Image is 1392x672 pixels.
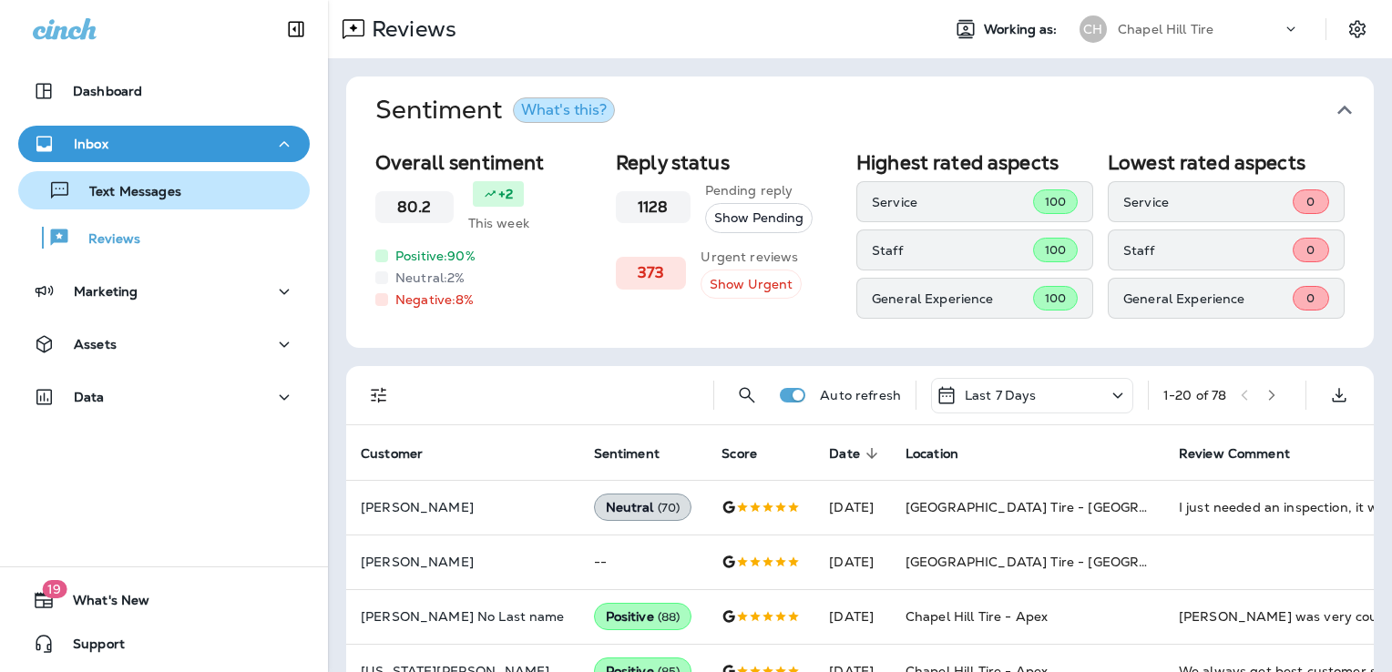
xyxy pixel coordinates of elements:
[395,247,476,265] p: Positive: 90 %
[579,535,708,589] td: --
[814,589,891,644] td: [DATE]
[361,446,423,462] span: Customer
[1108,151,1345,174] h2: Lowest rated aspects
[70,231,140,249] p: Reviews
[856,151,1093,174] h2: Highest rated aspects
[74,390,105,404] p: Data
[872,195,1033,209] p: Service
[375,151,601,174] h2: Overall sentiment
[984,22,1061,37] span: Working as:
[1306,242,1315,258] span: 0
[1045,290,1066,306] span: 100
[18,379,310,415] button: Data
[829,446,860,462] span: Date
[361,76,1388,144] button: SentimentWhat's this?
[1306,194,1315,209] span: 0
[729,377,765,413] button: Search Reviews
[658,500,681,515] span: ( 70 )
[965,388,1037,402] p: Last 7 Days
[42,580,67,598] span: 19
[18,582,310,618] button: 19What's New
[73,84,142,98] p: Dashboard
[1306,290,1315,306] span: 0
[814,535,891,589] td: [DATE]
[722,446,757,462] span: Score
[1179,446,1290,462] span: Review Comment
[906,499,1230,515] span: [GEOGRAPHIC_DATA] Tire - [GEOGRAPHIC_DATA]
[906,446,958,462] span: Location
[872,291,1033,306] p: General Experience
[375,95,615,126] h1: Sentiment
[18,171,310,209] button: Text Messages
[814,480,891,535] td: [DATE]
[55,636,125,658] span: Support
[18,126,310,162] button: Inbox
[594,494,692,521] div: Neutral
[1080,15,1107,43] div: CH
[701,270,802,300] button: Show Urgent
[705,181,813,199] p: Pending reply
[71,184,181,201] p: Text Messages
[74,284,138,299] p: Marketing
[594,446,660,462] span: Sentiment
[820,388,901,402] p: Auto refresh
[1123,195,1293,209] p: Service
[594,603,692,630] div: Positive
[364,15,456,43] p: Reviews
[18,626,310,662] button: Support
[361,445,446,462] span: Customer
[395,290,475,309] p: Negative: 8 %
[361,555,565,569] p: [PERSON_NAME]
[701,248,802,266] p: Urgent reviews
[271,11,322,47] button: Collapse Sidebar
[397,199,432,216] h3: 80.2
[705,203,813,233] button: Show Pending
[513,97,615,123] button: What's this?
[829,445,884,462] span: Date
[1118,22,1213,36] p: Chapel Hill Tire
[55,593,149,615] span: What's New
[658,609,681,625] span: ( 88 )
[361,609,565,624] p: [PERSON_NAME] No Last name
[498,185,513,203] p: +2
[906,445,982,462] span: Location
[872,243,1033,258] p: Staff
[1123,243,1293,258] p: Staff
[1163,388,1226,402] div: 1 - 20 of 78
[346,144,1374,348] div: SentimentWhat's this?
[18,273,310,310] button: Marketing
[18,326,310,362] button: Assets
[74,137,108,151] p: Inbox
[638,264,664,281] h3: 373
[361,500,565,514] p: [PERSON_NAME]
[722,445,781,462] span: Score
[18,73,310,109] button: Dashboard
[74,337,117,351] p: Assets
[594,445,683,462] span: Sentiment
[1045,242,1066,258] span: 100
[638,199,669,216] h3: 1128
[18,219,310,257] button: Reviews
[521,103,607,117] div: What's this?
[906,554,1233,570] span: [GEOGRAPHIC_DATA] Tire - [GEOGRAPHIC_DATA].
[1179,445,1314,462] span: Review Comment
[1321,377,1357,413] button: Export as CSV
[395,269,465,287] p: Neutral: 2 %
[1341,13,1374,46] button: Settings
[1123,291,1293,306] p: General Experience
[906,608,1048,625] span: Chapel Hill Tire - Apex
[1045,194,1066,209] span: 100
[616,151,842,174] h2: Reply status
[361,377,397,413] button: Filters
[468,214,529,232] p: This week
